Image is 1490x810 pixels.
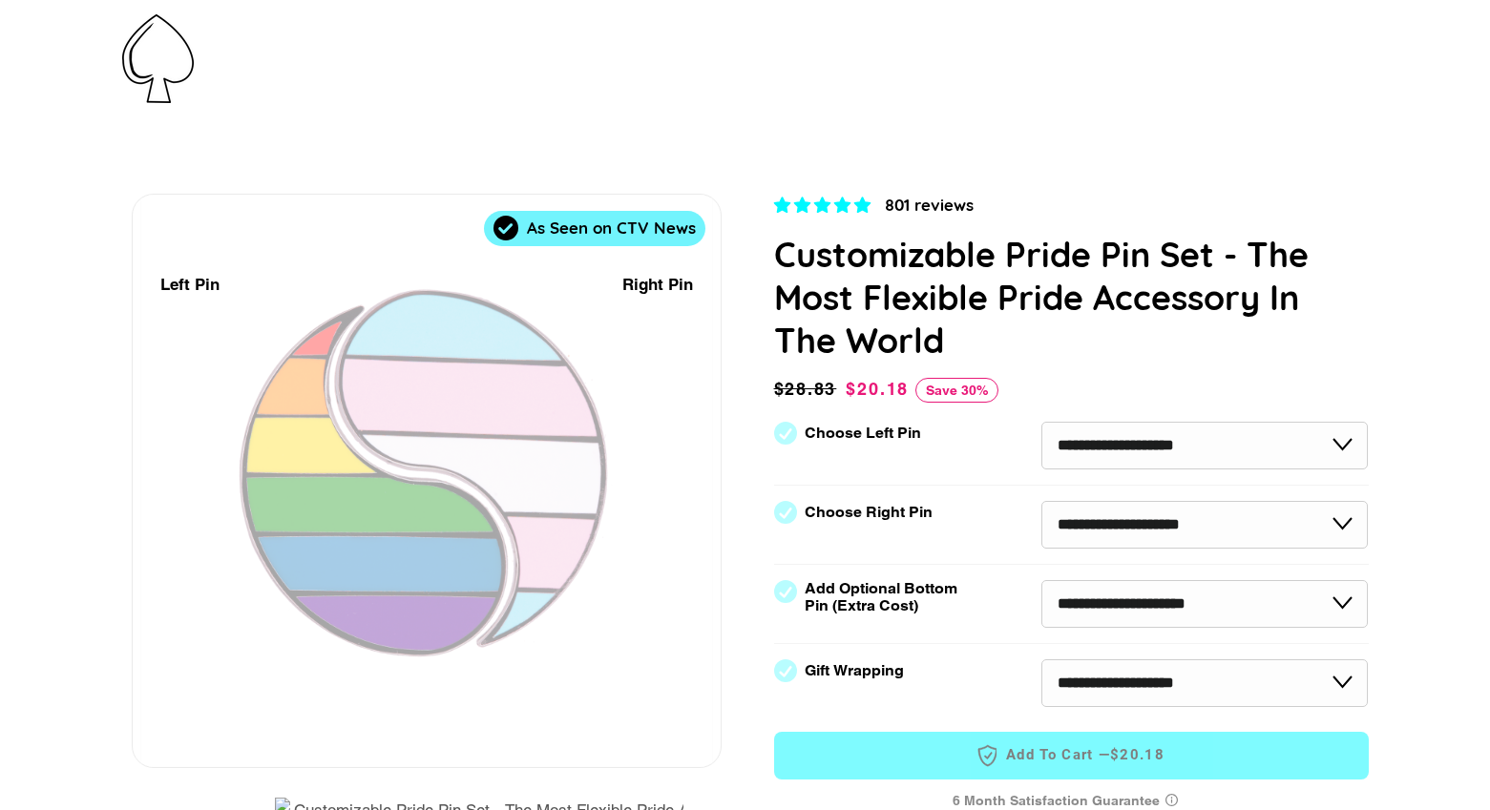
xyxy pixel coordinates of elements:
[805,580,965,614] label: Add Optional Bottom Pin (Extra Cost)
[803,743,1340,768] span: Add to Cart —
[122,14,194,103] img: Pin-Ace
[805,662,904,679] label: Gift Wrapping
[1110,745,1165,765] span: $20.18
[774,233,1369,362] h1: Customizable Pride Pin Set - The Most Flexible Pride Accessory In The World
[846,379,909,399] span: $20.18
[915,378,998,403] span: Save 30%
[774,376,842,403] span: $28.83
[805,425,921,442] label: Choose Left Pin
[622,272,693,298] div: Right Pin
[885,195,974,215] span: 801 reviews
[805,504,933,521] label: Choose Right Pin
[774,732,1369,779] button: Add to Cart —$20.18
[774,196,875,215] span: 4.83 stars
